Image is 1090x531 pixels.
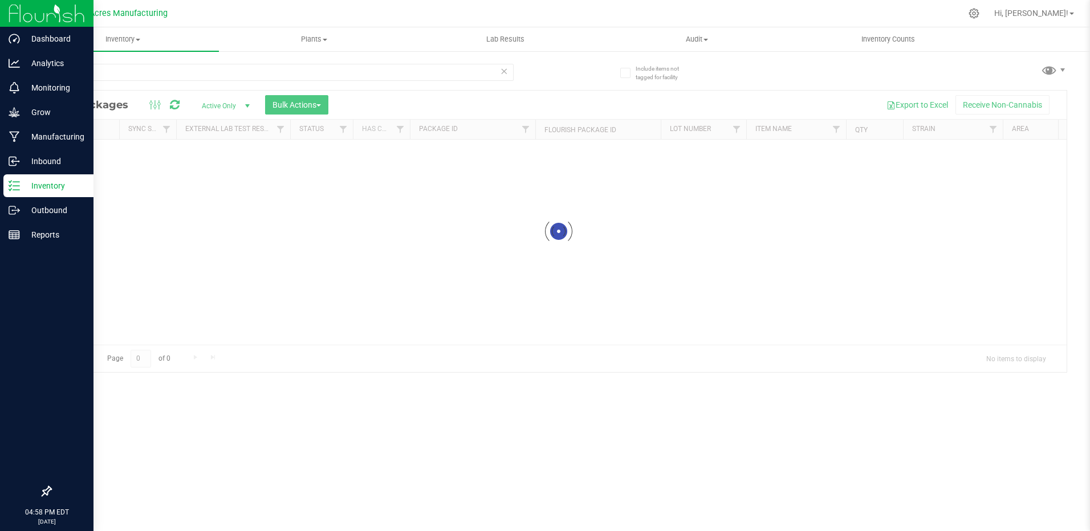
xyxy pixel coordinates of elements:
[410,27,601,51] a: Lab Results
[20,154,88,168] p: Inbound
[9,229,20,240] inline-svg: Reports
[219,34,410,44] span: Plants
[20,179,88,193] p: Inventory
[792,27,984,51] a: Inventory Counts
[601,27,793,51] a: Audit
[20,228,88,242] p: Reports
[219,27,410,51] a: Plants
[9,156,20,167] inline-svg: Inbound
[20,130,88,144] p: Manufacturing
[20,105,88,119] p: Grow
[20,32,88,46] p: Dashboard
[967,8,981,19] div: Manage settings
[65,9,168,18] span: Green Acres Manufacturing
[994,9,1068,18] span: Hi, [PERSON_NAME]!
[5,517,88,526] p: [DATE]
[5,507,88,517] p: 04:58 PM EDT
[636,64,693,81] span: Include items not tagged for facility
[501,64,509,79] span: Clear
[9,205,20,216] inline-svg: Outbound
[9,131,20,142] inline-svg: Manufacturing
[9,82,20,93] inline-svg: Monitoring
[20,81,88,95] p: Monitoring
[602,34,792,44] span: Audit
[20,203,88,217] p: Outbound
[9,58,20,69] inline-svg: Analytics
[846,34,930,44] span: Inventory Counts
[27,27,219,51] a: Inventory
[471,34,540,44] span: Lab Results
[27,34,219,44] span: Inventory
[20,56,88,70] p: Analytics
[9,180,20,191] inline-svg: Inventory
[50,64,514,81] input: Search Package ID, Item Name, SKU, Lot or Part Number...
[9,107,20,118] inline-svg: Grow
[9,33,20,44] inline-svg: Dashboard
